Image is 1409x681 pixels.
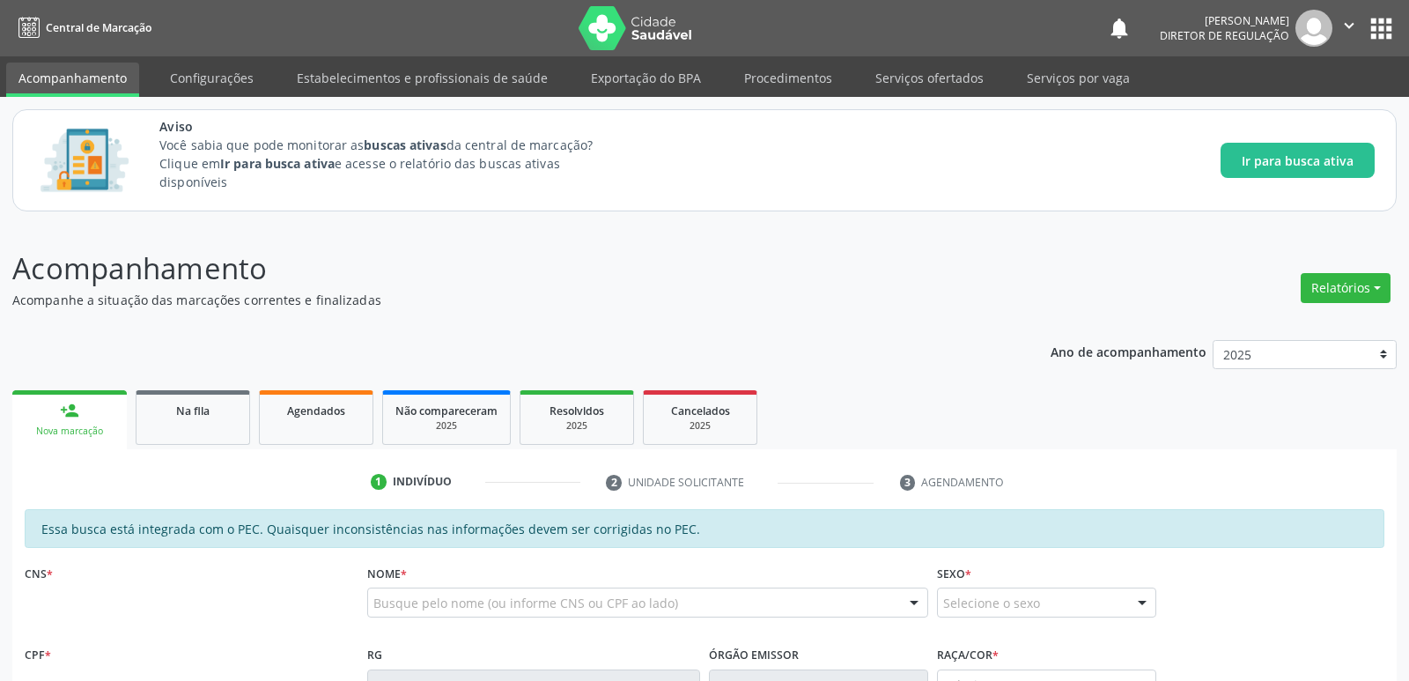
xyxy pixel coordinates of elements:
[393,474,452,490] div: Indivíduo
[373,594,678,612] span: Busque pelo nome (ou informe CNS ou CPF ao lado)
[1301,273,1391,303] button: Relatórios
[937,560,971,588] label: Sexo
[12,291,981,309] p: Acompanhe a situação das marcações correntes e finalizadas
[671,403,730,418] span: Cancelados
[159,136,625,191] p: Você sabia que pode monitorar as da central de marcação? Clique em e acesse o relatório das busca...
[395,403,498,418] span: Não compareceram
[12,13,151,42] a: Central de Marcação
[1366,13,1397,44] button: apps
[176,403,210,418] span: Na fila
[25,425,114,438] div: Nova marcação
[1242,152,1354,170] span: Ir para busca ativa
[25,560,53,588] label: CNS
[25,509,1384,548] div: Essa busca está integrada com o PEC. Quaisquer inconsistências nas informações devem ser corrigid...
[656,419,744,433] div: 2025
[367,560,407,588] label: Nome
[371,474,387,490] div: 1
[1107,16,1132,41] button: notifications
[579,63,713,93] a: Exportação do BPA
[6,63,139,97] a: Acompanhamento
[158,63,266,93] a: Configurações
[533,419,621,433] div: 2025
[364,137,446,153] strong: buscas ativas
[220,155,335,172] strong: Ir para busca ativa
[732,63,845,93] a: Procedimentos
[12,247,981,291] p: Acompanhamento
[1332,10,1366,47] button: 
[550,403,604,418] span: Resolvidos
[395,419,498,433] div: 2025
[943,594,1040,612] span: Selecione o sexo
[1014,63,1142,93] a: Serviços por vaga
[46,20,151,35] span: Central de Marcação
[937,642,999,670] label: Raça/cor
[863,63,996,93] a: Serviços ofertados
[287,403,345,418] span: Agendados
[284,63,560,93] a: Estabelecimentos e profissionais de saúde
[60,401,79,420] div: person_add
[1295,10,1332,47] img: img
[1160,28,1289,43] span: Diretor de regulação
[1051,340,1206,362] p: Ano de acompanhamento
[367,642,382,670] label: RG
[709,642,799,670] label: Órgão emissor
[1339,16,1359,35] i: 
[159,117,625,136] span: Aviso
[1221,143,1375,178] button: Ir para busca ativa
[1160,13,1289,28] div: [PERSON_NAME]
[34,121,135,200] img: Imagem de CalloutCard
